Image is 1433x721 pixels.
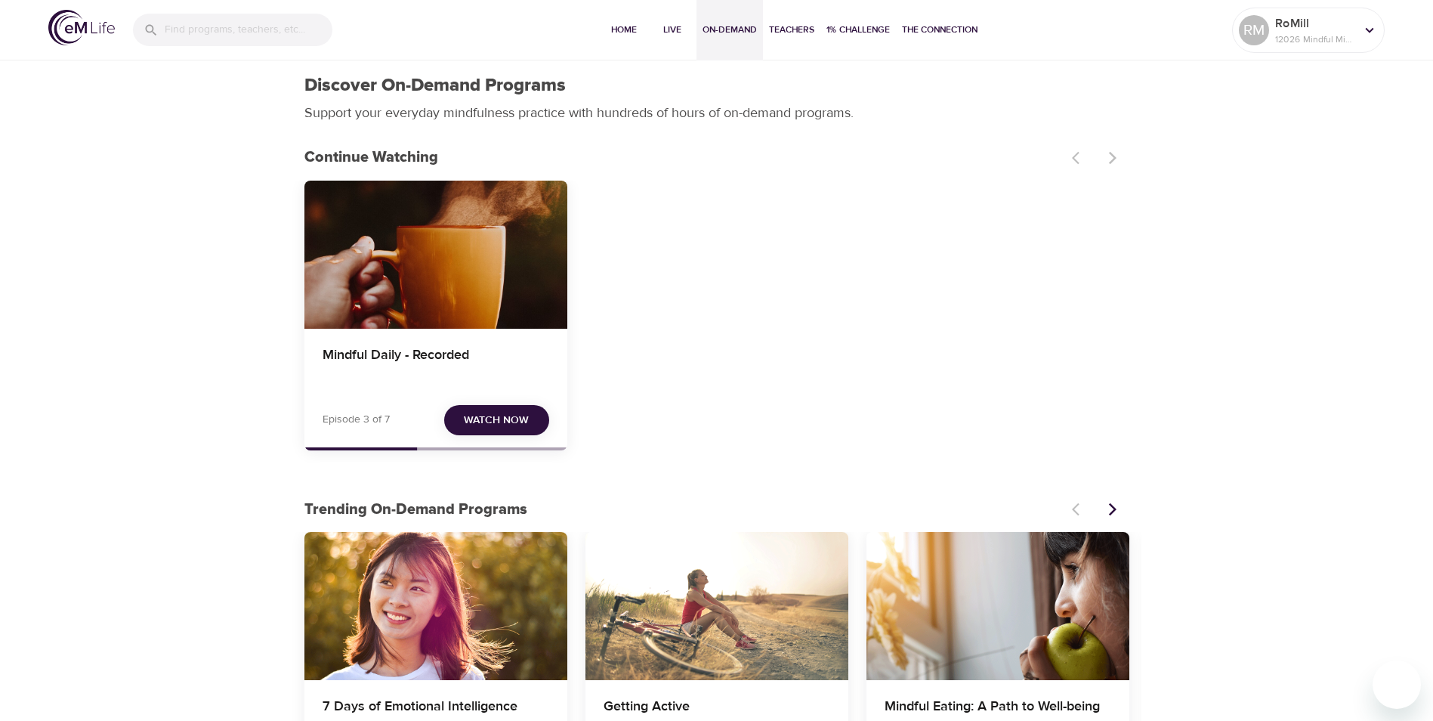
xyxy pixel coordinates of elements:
span: Home [606,22,642,38]
p: Trending On-Demand Programs [304,498,1063,521]
div: RM [1239,15,1269,45]
p: Support your everyday mindfulness practice with hundreds of hours of on-demand programs. [304,103,871,123]
span: Live [654,22,690,38]
p: Episode 3 of 7 [323,412,390,428]
input: Find programs, teachers, etc... [165,14,332,46]
h1: Discover On-Demand Programs [304,75,566,97]
span: Watch Now [464,411,529,430]
button: Watch Now [444,405,549,436]
span: The Connection [902,22,977,38]
p: RoMill [1275,14,1355,32]
p: 12026 Mindful Minutes [1275,32,1355,46]
h4: Mindful Daily - Recorded [323,347,549,383]
button: Getting Active [585,532,848,680]
iframe: Button to launch messaging window [1373,661,1421,709]
img: logo [48,10,115,45]
span: Teachers [769,22,814,38]
h3: Continue Watching [304,149,1063,166]
button: 7 Days of Emotional Intelligence [304,532,567,680]
span: 1% Challenge [826,22,890,38]
span: On-Demand [703,22,757,38]
button: Mindful Daily - Recorded [304,181,567,329]
button: Mindful Eating: A Path to Well-being [866,532,1129,680]
button: Next items [1096,493,1129,526]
